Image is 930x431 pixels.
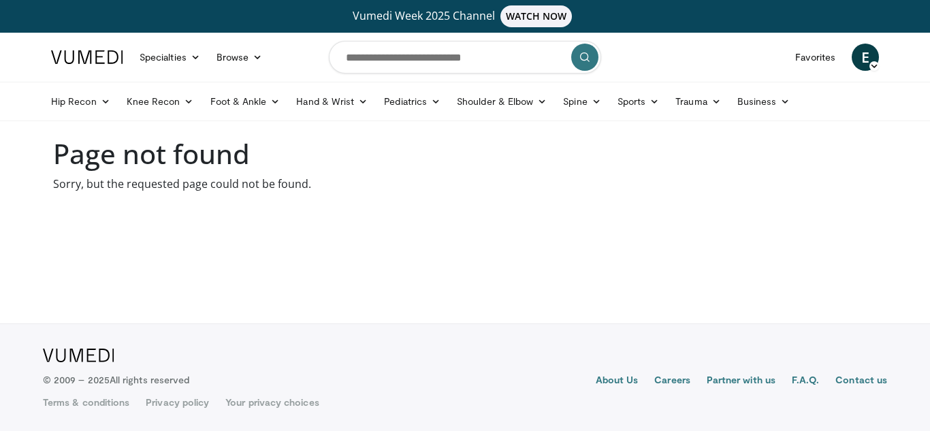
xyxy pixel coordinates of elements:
a: E [852,44,879,71]
span: WATCH NOW [500,5,573,27]
a: Trauma [667,88,729,115]
img: VuMedi Logo [51,50,123,64]
a: About Us [596,373,639,389]
a: Foot & Ankle [202,88,289,115]
a: Specialties [131,44,208,71]
span: All rights reserved [110,374,189,385]
a: Privacy policy [146,396,209,409]
input: Search topics, interventions [329,41,601,74]
a: Pediatrics [376,88,449,115]
p: © 2009 – 2025 [43,373,189,387]
a: Sports [609,88,668,115]
img: VuMedi Logo [43,349,114,362]
a: Knee Recon [118,88,202,115]
a: Shoulder & Elbow [449,88,555,115]
a: Contact us [835,373,887,389]
a: Business [729,88,799,115]
a: Vumedi Week 2025 ChannelWATCH NOW [53,5,877,27]
a: Your privacy choices [225,396,319,409]
a: Terms & conditions [43,396,129,409]
a: F.A.Q. [792,373,819,389]
a: Favorites [787,44,844,71]
a: Hand & Wrist [288,88,376,115]
a: Browse [208,44,271,71]
a: Hip Recon [43,88,118,115]
a: Spine [555,88,609,115]
a: Careers [654,373,690,389]
a: Partner with us [707,373,775,389]
h1: Page not found [53,138,877,170]
p: Sorry, but the requested page could not be found. [53,176,877,192]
